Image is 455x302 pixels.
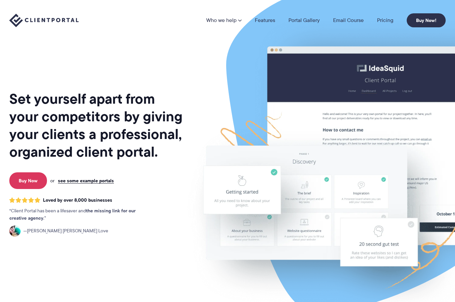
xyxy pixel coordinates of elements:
span: [PERSON_NAME] [PERSON_NAME] Love [23,227,108,235]
a: Buy Now! [407,13,446,27]
span: Loved by over 8,000 businesses [43,197,112,203]
a: Portal Gallery [288,18,320,23]
a: Buy Now [9,172,47,189]
p: Client Portal has been a lifesaver and . [9,207,149,222]
a: Pricing [377,18,393,23]
a: Email Course [333,18,364,23]
a: see some example portals [58,178,114,184]
h1: Set yourself apart from your competitors by giving your clients a professional, organized client ... [9,90,184,161]
strong: the missing link for our creative agency [9,207,136,222]
a: Features [255,18,275,23]
span: or [50,178,55,184]
a: Who we help [206,18,241,23]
